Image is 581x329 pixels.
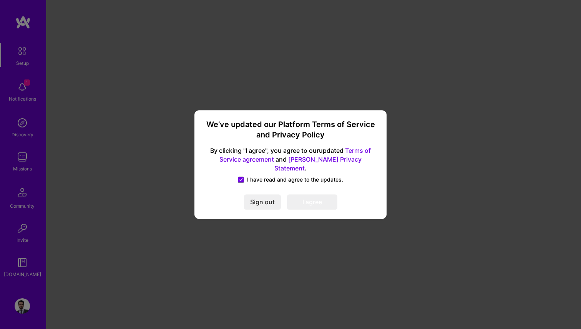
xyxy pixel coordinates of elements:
[244,194,281,210] button: Sign out
[204,147,377,173] span: By clicking "I agree", you agree to our updated and .
[274,155,362,172] a: [PERSON_NAME] Privacy Statement
[219,147,371,164] a: Terms of Service agreement
[287,194,337,210] button: I agree
[247,176,343,184] span: I have read and agree to the updates.
[204,119,377,141] h3: We’ve updated our Platform Terms of Service and Privacy Policy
